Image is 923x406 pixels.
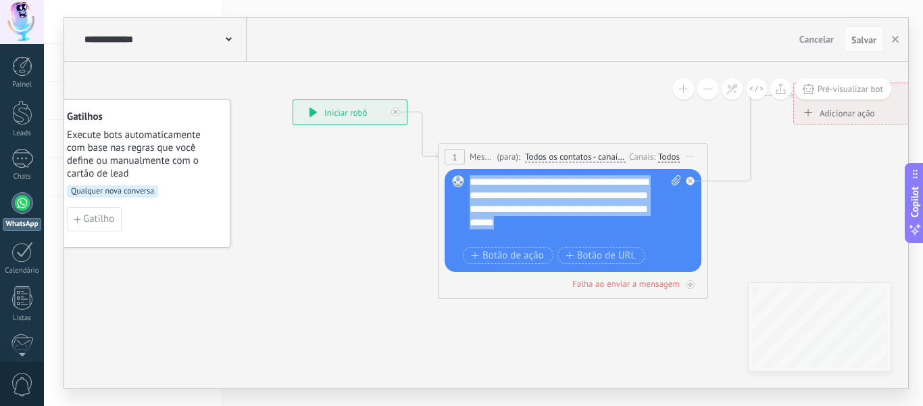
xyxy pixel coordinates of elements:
div: Iniciar robô [293,100,407,125]
span: Copilot [908,187,922,218]
div: WhatsApp [3,218,41,231]
div: Canais: [629,150,658,163]
button: Cancelar [794,29,839,49]
button: Salvar [844,26,884,52]
div: Leads [3,129,42,138]
span: Botão de URL [566,250,637,261]
button: Botão de URL [557,247,646,264]
div: Todos [658,152,680,162]
button: Gatilho [67,207,122,231]
span: 1 [452,152,457,163]
span: Salvar [851,35,876,45]
span: Cancelar [799,33,834,45]
div: Listas [3,314,42,323]
span: Pré-visualizar bot [818,83,883,95]
span: Todos os contatos - canais selecionados [525,152,626,162]
div: Adicionar ação [800,108,875,118]
button: Botão de ação [463,247,553,264]
div: Calendário [3,267,42,275]
div: Chats [3,173,42,181]
span: Execute bots automaticamente com base nas regras que você define ou manualmente com o cartão de lead [67,129,221,180]
span: Gatilho [83,215,114,224]
span: Botão de ação [471,250,544,261]
div: Painel [3,81,42,89]
div: Falha ao enviar a mensagem [572,278,680,290]
span: Qualquer nova conversa [67,185,158,198]
button: Pré-visualizar bot [795,78,891,99]
span: (para): [497,150,520,163]
span: Message [470,150,493,163]
h4: Gatilhos [67,110,221,123]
